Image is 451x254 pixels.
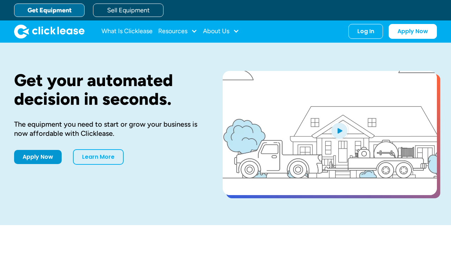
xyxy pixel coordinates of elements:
[330,121,349,140] img: Blue play button logo on a light blue circular background
[389,24,437,39] a: Apply Now
[73,149,124,165] a: Learn More
[14,150,62,164] a: Apply Now
[158,24,197,38] div: Resources
[14,4,85,17] a: Get Equipment
[357,28,374,35] div: Log In
[14,24,85,38] a: home
[14,24,85,38] img: Clicklease logo
[14,120,200,138] div: The equipment you need to start or grow your business is now affordable with Clicklease.
[14,71,200,108] h1: Get your automated decision in seconds.
[223,71,437,195] a: open lightbox
[203,24,239,38] div: About Us
[93,4,163,17] a: Sell Equipment
[101,24,153,38] a: What Is Clicklease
